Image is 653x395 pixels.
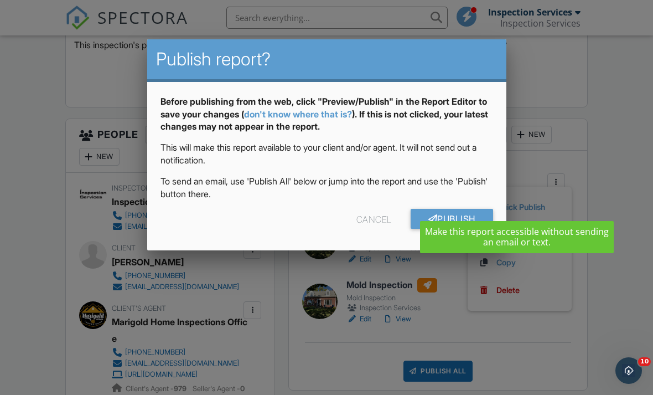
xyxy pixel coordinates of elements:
h2: Publish report? [156,48,497,70]
iframe: Intercom live chat [615,357,642,384]
a: Publish [411,209,493,229]
span: 10 [638,357,651,366]
div: Before publishing from the web, click "Preview/Publish" in the Report Editor to save your changes... [160,95,493,141]
p: To send an email, use 'Publish All' below or jump into the report and use the 'Publish' button th... [160,175,493,200]
a: don't know where that is? [244,109,352,120]
div: Cancel [356,209,392,229]
p: This will make this report available to your client and/or agent. It will not send out a notifica... [160,141,493,166]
